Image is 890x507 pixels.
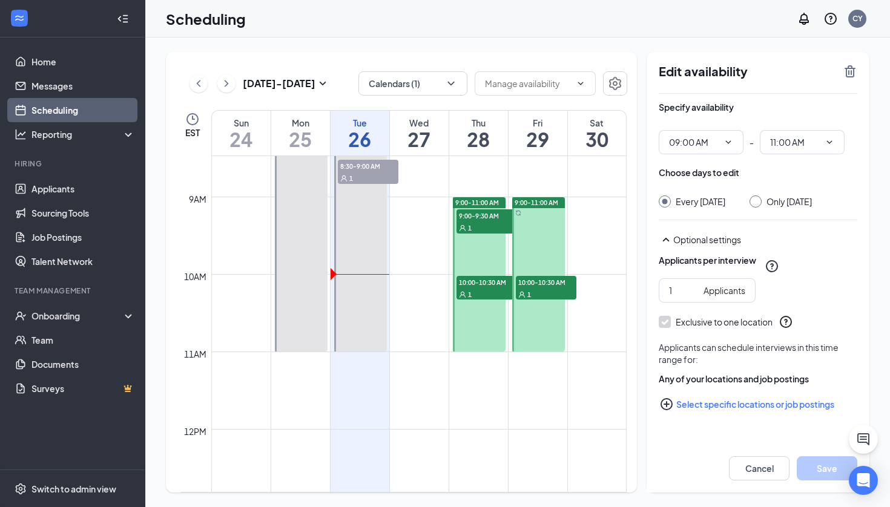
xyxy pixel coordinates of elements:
div: Team Management [15,286,133,296]
div: Hiring [15,159,133,169]
div: Applicants [704,284,745,297]
h1: 27 [390,129,449,149]
svg: Settings [15,483,27,495]
svg: Analysis [15,128,27,140]
svg: QuestionInfo [765,259,779,273]
a: August 28, 2025 [449,111,508,155]
div: Wed [390,117,449,129]
svg: UserCheck [15,310,27,322]
h1: 25 [271,129,330,149]
h2: Edit availability [659,64,836,79]
div: Thu [449,117,508,129]
div: Onboarding [31,310,125,322]
a: Scheduling [31,98,135,122]
h3: [DATE] - [DATE] [243,77,315,90]
a: Messages [31,74,135,98]
svg: WorkstreamLogo [13,12,25,24]
h1: 30 [568,129,627,149]
span: 1 [349,174,353,183]
svg: ChevronRight [220,76,232,91]
span: 9:00-9:30 AM [457,209,517,221]
a: August 29, 2025 [509,111,567,155]
svg: ChevronDown [445,77,457,90]
button: ChevronRight [217,74,236,93]
div: Every [DATE] [676,195,725,208]
a: August 27, 2025 [390,111,449,155]
svg: Clock [185,112,200,126]
button: Cancel [729,456,789,480]
a: August 30, 2025 [568,111,627,155]
div: Specify availability [659,101,734,113]
div: 11am [182,347,209,361]
a: Documents [31,352,135,376]
button: Save [797,456,857,480]
div: Sat [568,117,627,129]
svg: ChevronDown [576,79,585,88]
div: 12pm [182,425,209,438]
span: 10:00-10:30 AM [516,276,576,288]
svg: Collapse [117,13,129,25]
svg: Settings [608,76,622,91]
svg: ChevronLeft [193,76,205,91]
div: Any of your locations and job postings [659,373,857,385]
span: 9:00-11:00 AM [455,198,499,207]
a: Sourcing Tools [31,201,135,225]
svg: ChevronDown [825,137,834,147]
svg: ChatActive [856,432,871,446]
svg: User [459,291,466,298]
svg: ChevronDown [724,137,733,147]
svg: SmallChevronDown [315,76,330,91]
span: 8:30-9:00 AM [338,160,398,172]
div: Reporting [31,128,136,140]
svg: TrashOutline [843,64,857,79]
svg: QuestionInfo [823,11,838,26]
div: Switch to admin view [31,483,116,495]
svg: SmallChevronUp [659,232,673,247]
div: 9am [186,192,209,206]
div: Tue [331,117,389,129]
a: Team [31,328,135,352]
div: Sun [212,117,271,129]
a: August 25, 2025 [271,111,330,155]
button: Calendars (1)ChevronDown [358,71,467,96]
span: 1 [468,290,472,299]
svg: Notifications [797,11,811,26]
h1: 26 [331,129,389,149]
h1: Scheduling [166,8,246,29]
svg: Sync [515,210,521,216]
div: Open Intercom Messenger [849,466,878,495]
a: SurveysCrown [31,376,135,401]
div: Applicants per interview [659,254,756,266]
a: Home [31,50,135,74]
svg: QuestionInfo [779,315,793,329]
svg: PlusCircle [659,397,674,411]
span: 9:00-11:00 AM [515,198,558,207]
div: Only [DATE] [766,195,812,208]
h1: 24 [212,129,271,149]
svg: User [459,224,466,232]
div: CY [852,13,863,24]
div: Applicants can schedule interviews in this time range for: [659,341,857,365]
div: Fri [509,117,567,129]
input: Manage availability [485,77,571,90]
div: Exclusive to one location [676,316,773,328]
button: Settings [603,71,627,96]
div: Mon [271,117,330,129]
span: 10:00-10:30 AM [457,276,517,288]
div: Optional settings [659,232,857,247]
span: 1 [527,290,531,299]
button: ChevronLeft [190,74,208,93]
h1: 28 [449,129,508,149]
a: Job Postings [31,225,135,249]
div: Choose days to edit [659,166,739,178]
a: August 26, 2025 [331,111,389,155]
svg: User [518,291,526,298]
div: - [659,130,857,154]
span: 1 [468,224,472,232]
div: 10am [182,270,209,283]
button: Select specific locations or job postingsPlusCircle [659,392,857,416]
a: August 24, 2025 [212,111,271,155]
button: ChatActive [849,425,878,454]
h1: 29 [509,129,567,149]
